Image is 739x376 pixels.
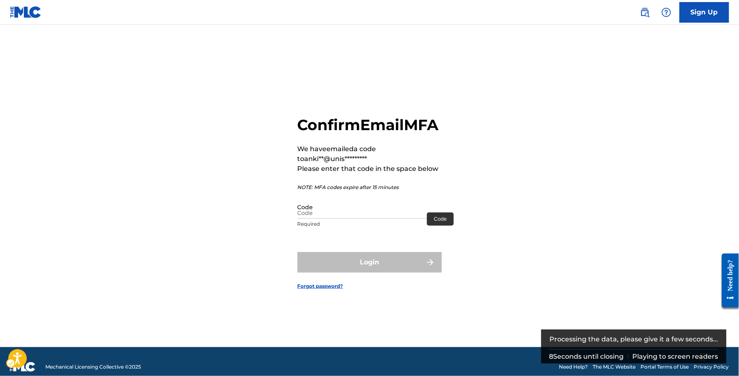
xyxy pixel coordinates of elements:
img: help [662,7,671,17]
p: NOTE: MFA codes expire after 15 minutes [298,184,442,191]
p: Required [298,220,437,228]
span: 8 [549,353,554,360]
img: logo [10,362,35,372]
a: Forgot password? [298,283,343,290]
a: The MLC Website [593,363,636,371]
img: search [640,7,650,17]
h2: Confirm Email MFA [298,116,442,134]
a: Need Help? [559,363,588,371]
p: Please enter that code in the space below [298,164,442,174]
span: Mechanical Licensing Collective © 2025 [45,363,141,371]
a: Portal Terms of Use [641,363,689,371]
input: Code [298,195,437,219]
iframe: Iframe | Resource Center [716,248,739,314]
div: Processing the data, please give it a few seconds... [549,329,719,349]
img: MLC Logo [10,6,42,18]
a: Privacy Policy [694,363,729,371]
a: Sign Up [680,2,729,23]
